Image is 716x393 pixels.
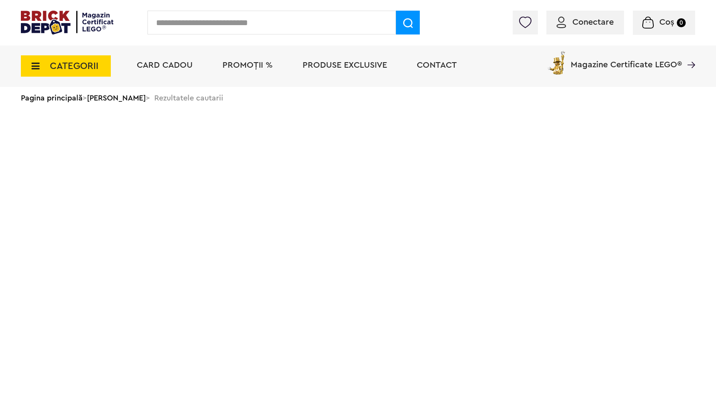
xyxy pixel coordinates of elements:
a: Conectare [557,18,614,26]
small: 0 [677,18,686,27]
span: Conectare [572,18,614,26]
span: Coș [659,18,674,26]
a: Magazine Certificate LEGO® [682,49,695,58]
div: > > Rezultatele cautarii [21,87,695,109]
a: Card Cadou [137,61,193,69]
a: PROMOȚII % [222,61,273,69]
span: CATEGORII [50,61,98,71]
a: Produse exclusive [303,61,387,69]
a: Contact [417,61,457,69]
span: Magazine Certificate LEGO® [571,49,682,69]
a: Pagina principală [21,94,83,102]
a: [PERSON_NAME] [87,94,146,102]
